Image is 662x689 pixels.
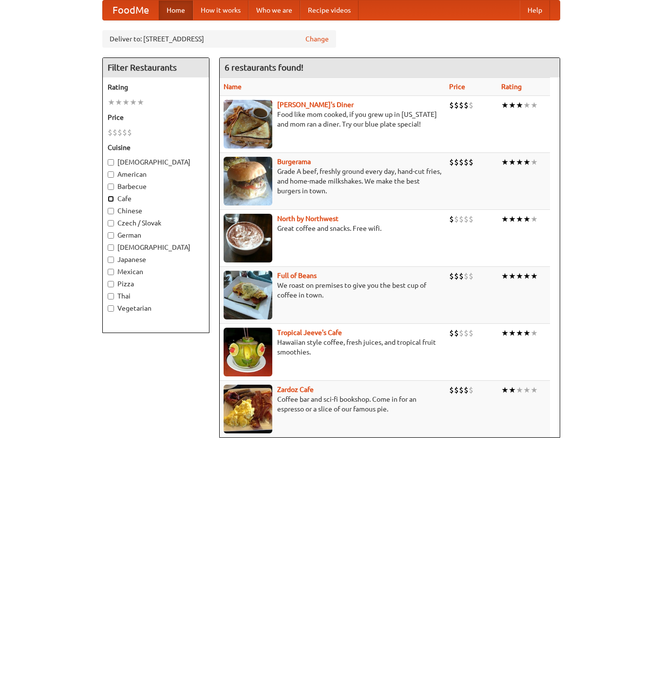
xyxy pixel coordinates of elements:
[108,218,204,228] label: Czech / Slovak
[454,385,459,395] li: $
[501,214,509,224] li: ★
[501,157,509,168] li: ★
[108,303,204,313] label: Vegetarian
[117,127,122,138] li: $
[224,328,272,376] img: jeeves.jpg
[108,184,114,190] input: Barbecue
[516,328,523,338] li: ★
[159,0,193,20] a: Home
[464,100,469,111] li: $
[108,208,114,214] input: Chinese
[108,242,204,252] label: [DEMOGRAPHIC_DATA]
[509,328,516,338] li: ★
[108,169,204,179] label: American
[509,214,516,224] li: ★
[108,220,114,226] input: Czech / Slovak
[108,230,204,240] label: German
[459,328,464,338] li: $
[224,394,441,414] p: Coffee bar and sci-fi bookshop. Come in for an espresso or a slice of our famous pie.
[530,271,538,281] li: ★
[108,293,114,299] input: Thai
[277,329,342,336] a: Tropical Jeeve's Cafe
[516,271,523,281] li: ★
[122,97,130,108] li: ★
[530,157,538,168] li: ★
[137,97,144,108] li: ★
[516,157,523,168] li: ★
[449,328,454,338] li: $
[449,83,465,91] a: Price
[469,328,473,338] li: $
[516,385,523,395] li: ★
[501,83,522,91] a: Rating
[108,305,114,312] input: Vegetarian
[305,34,329,44] a: Change
[464,214,469,224] li: $
[193,0,248,20] a: How it works
[108,291,204,301] label: Thai
[224,167,441,196] p: Grade A beef, freshly ground every day, hand-cut fries, and home-made milkshakes. We make the bes...
[277,101,354,109] a: [PERSON_NAME]'s Diner
[108,269,114,275] input: Mexican
[523,157,530,168] li: ★
[108,159,114,166] input: [DEMOGRAPHIC_DATA]
[277,215,339,223] a: North by Northwest
[454,157,459,168] li: $
[225,63,303,72] ng-pluralize: 6 restaurants found!
[108,97,115,108] li: ★
[224,100,272,149] img: sallys.jpg
[248,0,300,20] a: Who we are
[122,127,127,138] li: $
[469,157,473,168] li: $
[454,100,459,111] li: $
[449,271,454,281] li: $
[108,112,204,122] h5: Price
[523,328,530,338] li: ★
[523,214,530,224] li: ★
[224,214,272,262] img: north.jpg
[509,385,516,395] li: ★
[501,328,509,338] li: ★
[459,100,464,111] li: $
[224,280,441,300] p: We roast on premises to give you the best cup of coffee in town.
[469,214,473,224] li: $
[449,214,454,224] li: $
[523,385,530,395] li: ★
[464,271,469,281] li: $
[459,385,464,395] li: $
[224,385,272,433] img: zardoz.jpg
[108,196,114,202] input: Cafe
[115,97,122,108] li: ★
[454,271,459,281] li: $
[530,100,538,111] li: ★
[108,267,204,277] label: Mexican
[509,157,516,168] li: ★
[277,158,311,166] a: Burgerama
[108,82,204,92] h5: Rating
[108,182,204,191] label: Barbecue
[459,271,464,281] li: $
[459,214,464,224] li: $
[449,157,454,168] li: $
[108,206,204,216] label: Chinese
[224,83,242,91] a: Name
[530,214,538,224] li: ★
[224,223,441,233] p: Great coffee and snacks. Free wifi.
[454,328,459,338] li: $
[108,279,204,289] label: Pizza
[469,271,473,281] li: $
[103,0,159,20] a: FoodMe
[108,281,114,287] input: Pizza
[108,244,114,251] input: [DEMOGRAPHIC_DATA]
[523,271,530,281] li: ★
[520,0,550,20] a: Help
[277,272,317,279] a: Full of Beans
[224,337,441,357] p: Hawaiian style coffee, fresh juices, and tropical fruit smoothies.
[108,232,114,239] input: German
[102,30,336,48] div: Deliver to: [STREET_ADDRESS]
[277,386,314,393] a: Zardoz Cafe
[509,100,516,111] li: ★
[224,110,441,129] p: Food like mom cooked, if you grew up in [US_STATE] and mom ran a diner. Try our blue plate special!
[464,157,469,168] li: $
